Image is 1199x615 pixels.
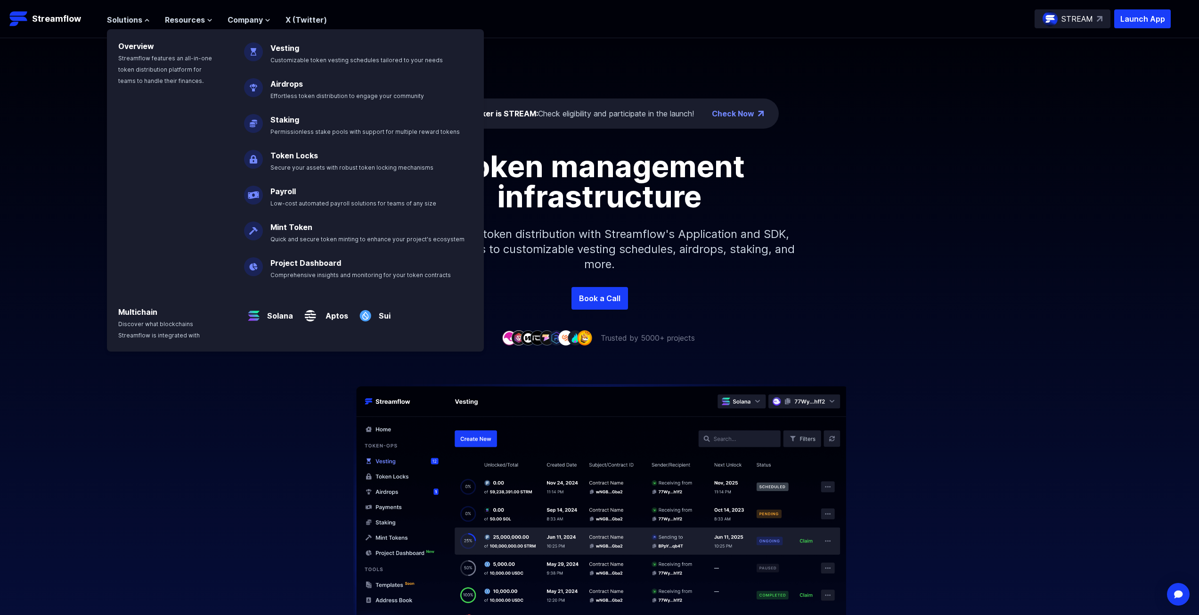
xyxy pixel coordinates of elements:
[244,250,263,276] img: Project Dashboard
[601,332,695,344] p: Trusted by 5000+ projects
[301,299,320,325] img: Aptos
[397,212,802,287] p: Simplify your token distribution with Streamflow's Application and SDK, offering access to custom...
[244,214,263,240] img: Mint Token
[270,92,424,99] span: Effortless token distribution to engage your community
[165,14,205,25] span: Resources
[356,299,375,325] img: Sui
[270,79,303,89] a: Airdrops
[1043,11,1058,26] img: streamflow-logo-circle.png
[521,330,536,345] img: company-3
[244,107,263,133] img: Staking
[388,151,812,212] h1: Token management infrastructure
[9,9,28,28] img: Streamflow Logo
[244,35,263,61] img: Vesting
[270,222,312,232] a: Mint Token
[118,55,212,84] span: Streamflow features an all-in-one token distribution platform for teams to handle their finances.
[1061,13,1093,25] p: STREAM
[263,303,293,321] a: Solana
[244,71,263,97] img: Airdrops
[270,115,299,124] a: Staking
[375,303,391,321] a: Sui
[244,299,263,325] img: Solana
[571,287,628,310] a: Book a Call
[165,14,212,25] button: Resources
[320,303,348,321] a: Aptos
[712,108,754,119] a: Check Now
[455,108,694,119] div: Check eligibility and participate in the launch!
[228,14,263,25] span: Company
[118,307,157,317] a: Multichain
[107,14,142,25] span: Solutions
[107,14,150,25] button: Solutions
[530,330,545,345] img: company-4
[758,111,764,116] img: top-right-arrow.png
[9,9,98,28] a: Streamflow
[32,12,81,25] p: Streamflow
[270,258,341,268] a: Project Dashboard
[1167,583,1190,606] div: Open Intercom Messenger
[270,151,318,160] a: Token Locks
[270,271,451,279] span: Comprehensive insights and monitoring for your token contracts
[118,41,154,51] a: Overview
[558,330,573,345] img: company-7
[1097,16,1102,22] img: top-right-arrow.svg
[270,236,465,243] span: Quick and secure token minting to enhance your project's ecosystem
[1114,9,1171,28] button: Launch App
[228,14,270,25] button: Company
[270,200,436,207] span: Low-cost automated payroll solutions for teams of any size
[270,187,296,196] a: Payroll
[455,109,538,118] span: The ticker is STREAM:
[270,57,443,64] span: Customizable token vesting schedules tailored to your needs
[118,320,200,339] span: Discover what blockchains Streamflow is integrated with
[270,43,299,53] a: Vesting
[270,164,433,171] span: Secure your assets with robust token locking mechanisms
[1035,9,1110,28] a: STREAM
[549,330,564,345] img: company-6
[577,330,592,345] img: company-9
[502,330,517,345] img: company-1
[285,15,327,25] a: X (Twitter)
[244,178,263,205] img: Payroll
[244,142,263,169] img: Token Locks
[511,330,526,345] img: company-2
[568,330,583,345] img: company-8
[539,330,555,345] img: company-5
[270,128,460,135] span: Permissionless stake pools with support for multiple reward tokens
